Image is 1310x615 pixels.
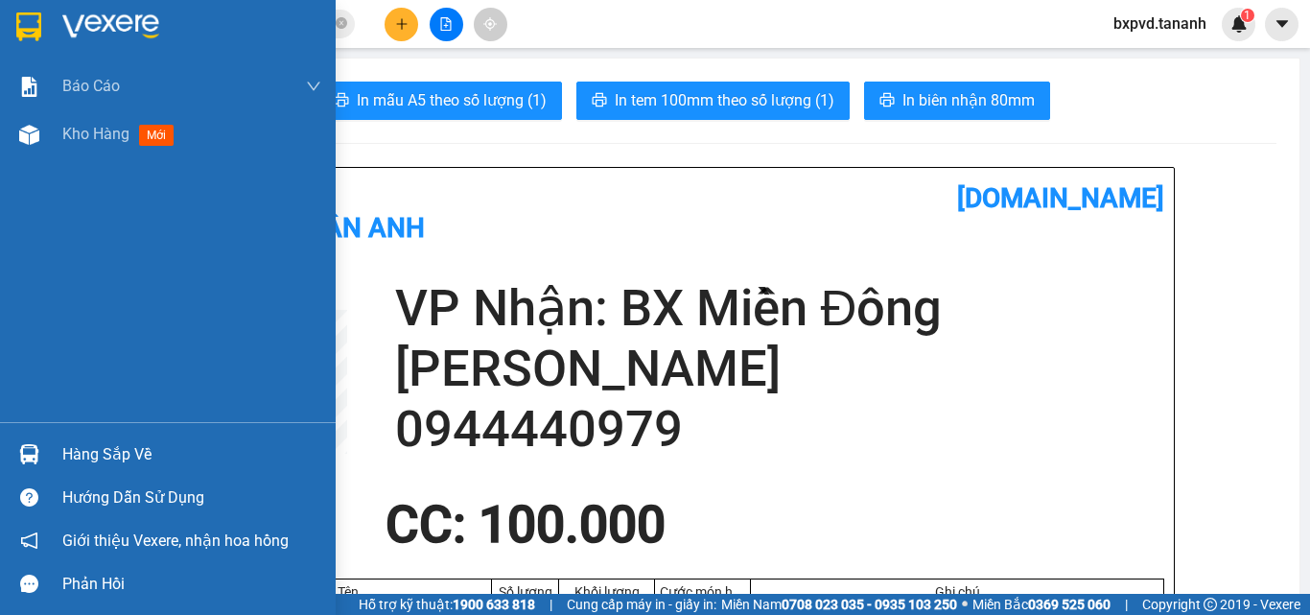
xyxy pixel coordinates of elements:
[1241,9,1254,22] sup: 1
[20,488,38,507] span: question-circle
[483,17,497,31] span: aim
[756,584,1158,600] div: Ghi chú
[957,182,1164,214] b: [DOMAIN_NAME]
[336,15,347,34] span: close-circle
[395,278,1164,339] h2: VP Nhận: BX Miền Đông
[359,594,535,615] span: Hỗ trợ kỹ thuật:
[62,74,120,98] span: Báo cáo
[19,444,39,464] img: warehouse-icon
[879,92,895,110] span: printer
[660,584,745,600] div: Cước món hàng
[16,12,41,41] img: logo-vxr
[902,88,1035,112] span: In biên nhận 80mm
[474,8,507,41] button: aim
[62,529,289,553] span: Giới thiệu Vexere, nhận hoa hồng
[864,82,1050,120] button: printerIn biên nhận 80mm
[395,339,1164,399] h2: [PERSON_NAME]
[374,496,677,554] div: CC : 100.000
[19,77,39,97] img: solution-icon
[1125,594,1128,615] span: |
[209,584,486,600] div: Tên
[721,594,957,615] span: Miền Nam
[567,594,716,615] span: Cung cấp máy in - giấy in:
[782,597,957,612] strong: 0708 023 035 - 0935 103 250
[334,92,349,110] span: printer
[306,79,321,94] span: down
[62,484,321,512] div: Hướng dẫn sử dụng
[615,88,834,112] span: In tem 100mm theo số lượng (1)
[1028,597,1111,612] strong: 0369 525 060
[962,601,968,608] span: ⚪️
[430,8,463,41] button: file-add
[1204,598,1217,611] span: copyright
[1244,9,1251,22] span: 1
[1274,15,1291,33] span: caret-down
[592,92,607,110] span: printer
[972,594,1111,615] span: Miền Bắc
[19,125,39,145] img: warehouse-icon
[576,82,850,120] button: printerIn tem 100mm theo số lượng (1)
[20,575,38,593] span: message
[1265,8,1298,41] button: caret-down
[357,88,547,112] span: In mẫu A5 theo số lượng (1)
[139,125,174,146] span: mới
[439,17,453,31] span: file-add
[336,17,347,29] span: close-circle
[318,82,562,120] button: printerIn mẫu A5 theo số lượng (1)
[395,399,1164,460] h2: 0944440979
[62,570,321,599] div: Phản hồi
[62,440,321,469] div: Hàng sắp về
[62,125,129,143] span: Kho hàng
[1098,12,1222,35] span: bxpvd.tananh
[309,212,425,244] b: Tân Anh
[497,584,553,600] div: Số lượng
[1230,15,1248,33] img: icon-new-feature
[395,17,409,31] span: plus
[20,532,38,550] span: notification
[550,594,552,615] span: |
[385,8,418,41] button: plus
[453,597,535,612] strong: 1900 633 818
[564,584,649,600] div: Khối lượng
